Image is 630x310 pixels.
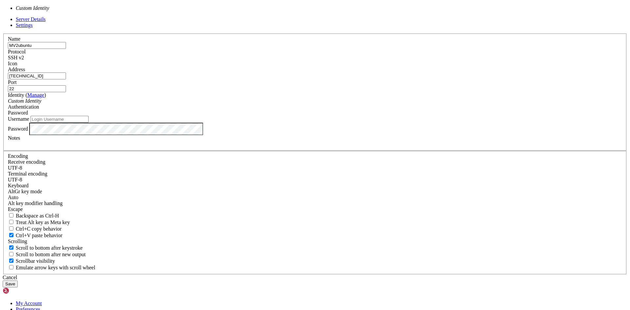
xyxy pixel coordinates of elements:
[8,61,17,66] label: Icon
[8,85,66,92] input: Port Number
[8,165,622,171] div: UTF-8
[9,213,13,217] input: Backspace as Ctrl-H
[8,258,55,264] label: The vertical scrollbar mode.
[8,219,70,225] label: Whether the Alt key acts as a Meta key or as a distinct Alt key.
[9,226,13,231] input: Ctrl+C copy behavior
[8,126,28,131] label: Password
[3,287,40,294] img: Shellngn
[16,22,33,28] a: Settings
[16,5,49,11] i: Custom Identity
[16,258,55,264] span: Scrollbar visibility
[16,226,62,232] span: Ctrl+C copy behavior
[27,92,44,98] a: Manage
[16,219,70,225] span: Treat Alt key as Meta key
[8,49,26,54] label: Protocol
[16,233,62,238] span: Ctrl+V paste behavior
[8,135,20,141] label: Notes
[9,265,13,269] input: Emulate arrow keys with scroll wheel
[8,159,45,165] label: Set the expected encoding for data received from the host. If the encodings do not match, visual ...
[8,195,18,200] span: Auto
[8,98,622,104] div: Custom Identity
[8,98,41,104] i: Custom Identity
[8,110,622,116] div: Password
[31,116,89,123] input: Login Username
[8,213,59,218] label: If true, the backspace should send BS ('\x08', aka ^H). Otherwise the backspace key should send '...
[8,171,47,176] label: The default terminal encoding. ISO-2022 enables character map translations (like graphics maps). ...
[8,200,63,206] label: Controls how the Alt key is handled. Escape: Send an ESC prefix. 8-Bit: Add 128 to the typed char...
[8,233,62,238] label: Ctrl+V pastes if true, sends ^V to host if false. Ctrl+Shift+V sends ^V to host if true, pastes i...
[8,206,23,212] span: Escape
[8,245,83,251] label: Whether to scroll to the bottom on any keystroke.
[8,183,29,188] label: Keyboard
[8,226,62,232] label: Ctrl-C copies if true, send ^C to host if false. Ctrl-Shift-C sends ^C to host if true, copies if...
[8,189,42,194] label: Set the expected encoding for data received from the host. If the encodings do not match, visual ...
[8,206,622,212] div: Escape
[8,238,27,244] label: Scrolling
[8,252,86,257] label: Scroll to bottom after new output.
[9,258,13,263] input: Scrollbar visibility
[16,265,95,270] span: Emulate arrow keys with scroll wheel
[8,55,622,61] div: SSH v2
[8,67,25,72] label: Address
[8,265,95,270] label: When using the alternative screen buffer, and DECCKM (Application Cursor Keys) is active, mouse w...
[16,245,83,251] span: Scroll to bottom after keystroke
[8,92,46,98] label: Identity
[8,72,66,79] input: Host Name or IP
[8,116,29,122] label: Username
[8,177,622,183] div: UTF-8
[8,165,22,171] span: UTF-8
[8,42,66,49] input: Server Name
[8,55,24,60] span: SSH v2
[8,36,20,42] label: Name
[9,233,13,237] input: Ctrl+V paste behavior
[9,252,13,256] input: Scroll to bottom after new output
[8,195,622,200] div: Auto
[16,300,42,306] a: My Account
[8,79,17,85] label: Port
[26,92,46,98] span: ( )
[3,275,627,280] div: Cancel
[8,153,28,159] label: Encoding
[8,104,39,110] label: Authentication
[3,280,18,287] button: Save
[8,177,22,182] span: UTF-8
[8,110,28,115] span: Password
[16,213,59,218] span: Backspace as Ctrl-H
[9,220,13,224] input: Treat Alt key as Meta key
[16,252,86,257] span: Scroll to bottom after new output
[9,245,13,250] input: Scroll to bottom after keystroke
[16,16,46,22] a: Server Details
